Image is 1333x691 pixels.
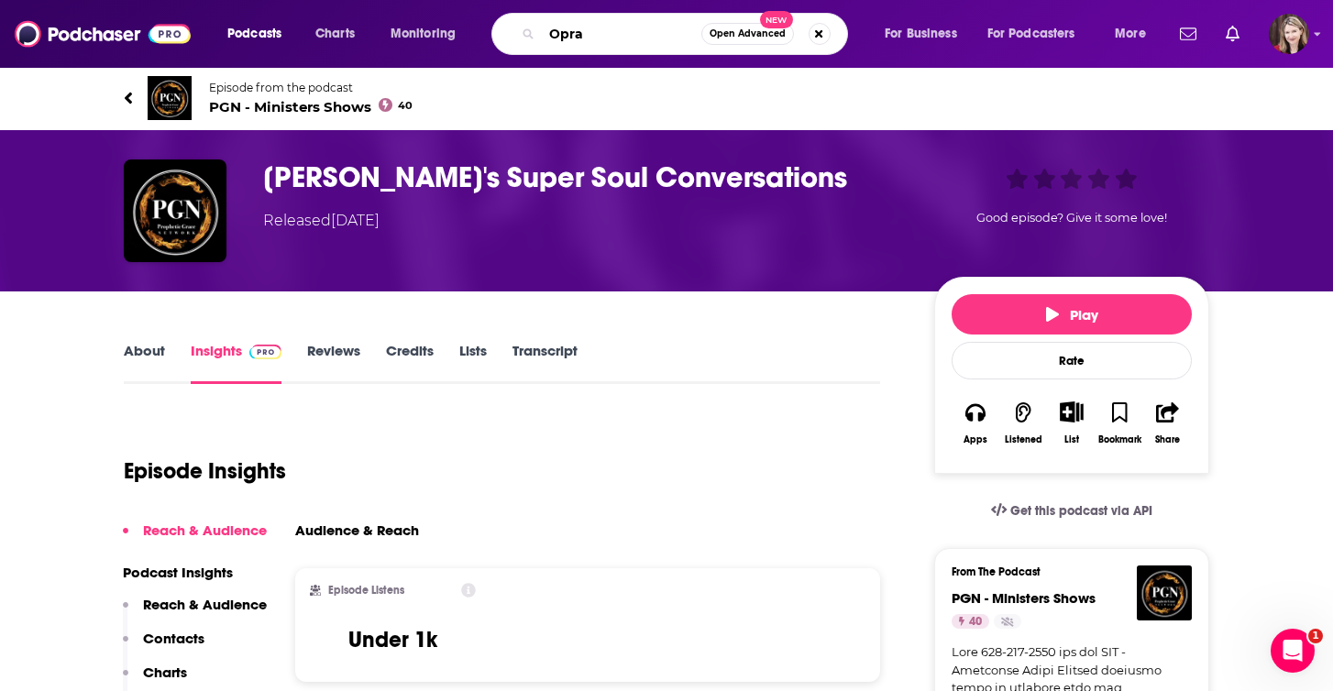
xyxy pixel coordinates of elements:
[191,342,281,384] a: InsightsPodchaser Pro
[209,81,413,94] span: Episode from the podcast
[124,457,286,485] h1: Episode Insights
[391,21,456,47] span: Monitoring
[964,434,987,445] div: Apps
[952,565,1177,578] h3: From The Podcast
[1269,14,1309,54] span: Logged in as galaxygirl
[15,16,191,51] img: Podchaser - Follow, Share and Rate Podcasts
[1155,434,1180,445] div: Share
[1308,629,1323,643] span: 1
[315,21,355,47] span: Charts
[398,102,413,110] span: 40
[1218,18,1247,49] a: Show notifications dropdown
[249,345,281,359] img: Podchaser Pro
[263,210,380,232] div: Released [DATE]
[969,613,982,631] span: 40
[378,19,479,49] button: open menu
[509,13,865,55] div: Search podcasts, credits, & more...
[1005,434,1042,445] div: Listened
[1052,401,1090,422] button: Show More Button
[124,342,165,384] a: About
[227,21,281,47] span: Podcasts
[307,342,360,384] a: Reviews
[976,488,1167,533] a: Get this podcast via API
[123,564,267,581] p: Podcast Insights
[542,19,701,49] input: Search podcasts, credits, & more...
[143,630,204,647] p: Contacts
[872,19,980,49] button: open menu
[512,342,578,384] a: Transcript
[952,589,1096,607] a: PGN - Ministers Shows
[348,626,437,653] h3: Under 1k
[124,159,226,262] img: Oprah's Super Soul Conversations
[263,159,905,195] h3: Oprah's Super Soul Conversations
[1271,629,1315,673] iframe: Intercom live chat
[215,19,305,49] button: open menu
[701,23,794,45] button: Open AdvancedNew
[124,76,1209,120] a: PGN - Ministers ShowsEpisode from the podcastPGN - Ministers Shows40
[1115,21,1146,47] span: More
[975,19,1102,49] button: open menu
[885,21,957,47] span: For Business
[1098,434,1141,445] div: Bookmark
[328,584,404,597] h2: Episode Listens
[295,521,419,539] h3: Audience & Reach
[1064,433,1079,445] div: List
[148,76,192,120] img: PGN - Ministers Shows
[1269,14,1309,54] button: Show profile menu
[1010,503,1152,519] span: Get this podcast via API
[952,342,1192,379] div: Rate
[1096,389,1143,456] button: Bookmark
[386,342,434,384] a: Credits
[952,294,1192,335] button: Play
[976,211,1167,225] span: Good episode? Give it some love!
[123,596,267,630] button: Reach & Audience
[209,98,413,115] span: PGN - Ministers Shows
[143,664,187,681] p: Charts
[123,521,267,555] button: Reach & Audience
[999,389,1047,456] button: Listened
[952,389,999,456] button: Apps
[143,596,267,613] p: Reach & Audience
[987,21,1075,47] span: For Podcasters
[303,19,366,49] a: Charts
[123,630,204,664] button: Contacts
[143,521,267,539] p: Reach & Audience
[1269,14,1309,54] img: User Profile
[952,614,989,629] a: 40
[1144,389,1192,456] button: Share
[710,29,786,38] span: Open Advanced
[760,11,793,28] span: New
[1137,565,1192,620] img: PGN - Ministers Shows
[1048,389,1096,456] div: Show More ButtonList
[459,342,487,384] a: Lists
[1046,306,1098,324] span: Play
[1102,19,1169,49] button: open menu
[1173,18,1204,49] a: Show notifications dropdown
